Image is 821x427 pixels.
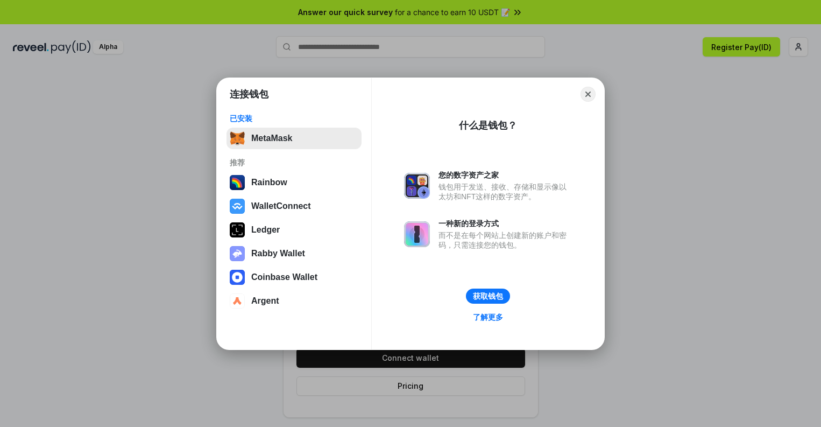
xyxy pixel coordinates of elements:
img: svg+xml,%3Csvg%20width%3D%2228%22%20height%3D%2228%22%20viewBox%3D%220%200%2028%2028%22%20fill%3D... [230,293,245,309]
button: Coinbase Wallet [227,267,362,288]
div: 钱包用于发送、接收、存储和显示像以太坊和NFT这样的数字资产。 [438,182,572,201]
img: svg+xml,%3Csvg%20width%3D%2228%22%20height%3D%2228%22%20viewBox%3D%220%200%2028%2028%22%20fill%3D... [230,199,245,214]
button: Close [581,87,596,102]
button: WalletConnect [227,195,362,217]
img: svg+xml,%3Csvg%20width%3D%2228%22%20height%3D%2228%22%20viewBox%3D%220%200%2028%2028%22%20fill%3D... [230,270,245,285]
div: WalletConnect [251,201,311,211]
img: svg+xml,%3Csvg%20xmlns%3D%22http%3A%2F%2Fwww.w3.org%2F2000%2Fsvg%22%20fill%3D%22none%22%20viewBox... [404,173,430,199]
div: Coinbase Wallet [251,272,317,282]
div: Ledger [251,225,280,235]
button: Argent [227,290,362,312]
div: 您的数字资产之家 [438,170,572,180]
div: 推荐 [230,158,358,167]
img: svg+xml,%3Csvg%20xmlns%3D%22http%3A%2F%2Fwww.w3.org%2F2000%2Fsvg%22%20fill%3D%22none%22%20viewBox... [230,246,245,261]
div: Rabby Wallet [251,249,305,258]
div: 获取钱包 [473,291,503,301]
img: svg+xml,%3Csvg%20xmlns%3D%22http%3A%2F%2Fwww.w3.org%2F2000%2Fsvg%22%20fill%3D%22none%22%20viewBox... [404,221,430,247]
div: 什么是钱包？ [459,119,517,132]
button: MetaMask [227,128,362,149]
button: Rainbow [227,172,362,193]
img: svg+xml,%3Csvg%20xmlns%3D%22http%3A%2F%2Fwww.w3.org%2F2000%2Fsvg%22%20width%3D%2228%22%20height%3... [230,222,245,237]
div: 了解更多 [473,312,503,322]
a: 了解更多 [466,310,509,324]
div: 已安装 [230,114,358,123]
h1: 连接钱包 [230,88,268,101]
div: 而不是在每个网站上创建新的账户和密码，只需连接您的钱包。 [438,230,572,250]
div: Argent [251,296,279,306]
button: Rabby Wallet [227,243,362,264]
img: svg+xml,%3Csvg%20width%3D%22120%22%20height%3D%22120%22%20viewBox%3D%220%200%20120%20120%22%20fil... [230,175,245,190]
div: Rainbow [251,178,287,187]
button: Ledger [227,219,362,241]
div: MetaMask [251,134,292,143]
button: 获取钱包 [466,289,510,304]
img: svg+xml,%3Csvg%20fill%3D%22none%22%20height%3D%2233%22%20viewBox%3D%220%200%2035%2033%22%20width%... [230,131,245,146]
div: 一种新的登录方式 [438,219,572,228]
